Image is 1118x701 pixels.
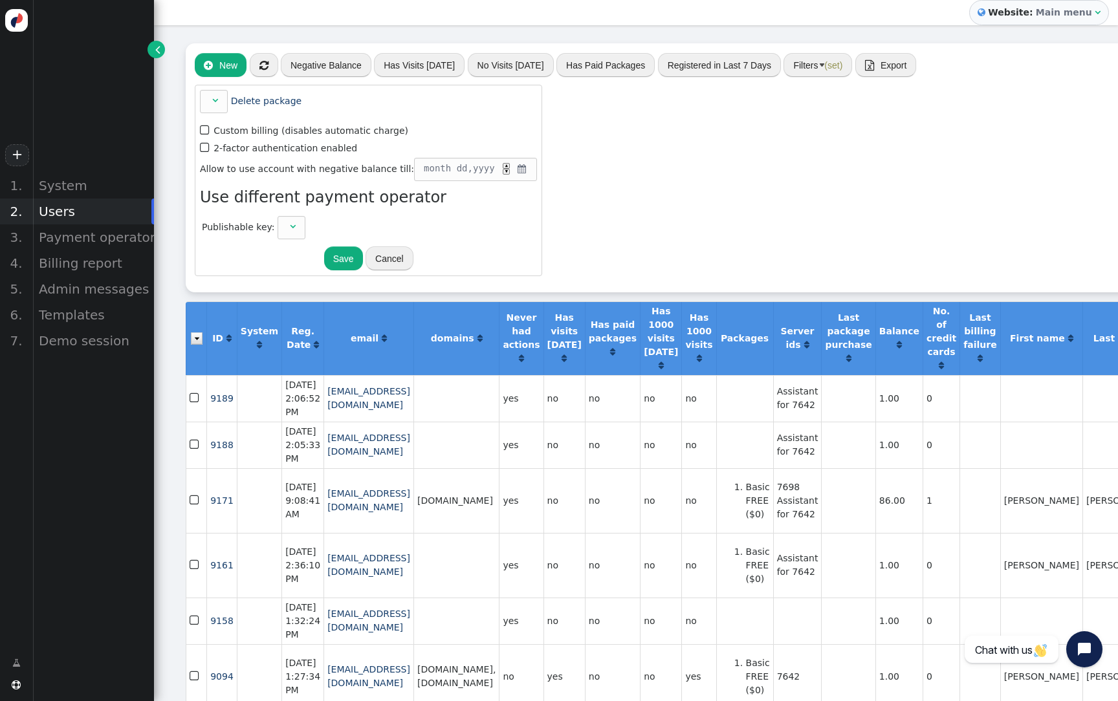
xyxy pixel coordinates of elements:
[1010,333,1065,343] b: First name
[697,354,702,363] span: Click to sort
[201,215,276,240] td: Publishable key:
[5,9,28,32] img: logo-icon.svg
[226,334,232,343] span: Click to sort
[32,224,154,250] div: Payment operators
[1000,468,1082,533] td: [PERSON_NAME]
[382,333,387,343] a: 
[231,96,302,106] a: Delete package
[773,422,822,468] td: Assistant for 7642
[681,422,716,468] td: no
[285,658,320,695] span: [DATE] 1:27:34 PM
[148,41,165,58] a: 
[773,375,822,422] td: Assistant for 7642
[473,162,495,175] span: yyyy
[285,482,320,519] span: [DATE] 9:08:41 AM
[324,246,363,270] button: Save
[200,143,357,153] label: 2-factor authentication enabled
[644,306,678,357] b: Has 1000 visits [DATE]
[640,422,681,468] td: no
[681,468,716,533] td: no
[875,375,923,422] td: 1.00
[721,333,769,343] b: Packages
[210,495,234,506] a: 9171
[327,553,410,577] a: [EMAIL_ADDRESS][DOMAIN_NAME]
[985,6,1036,19] b: Website:
[1068,333,1073,343] a: 
[978,6,985,19] span: 
[923,422,959,468] td: 0
[190,667,201,685] span: 
[226,333,232,343] a: 
[12,656,21,670] span: 
[499,533,543,598] td: yes
[923,598,959,644] td: 0
[897,340,902,350] a: 
[519,354,524,363] span: Click to sort
[12,680,21,689] span: 
[923,533,959,598] td: 0
[285,546,320,584] span: [DATE] 2:36:10 PM
[820,63,824,67] img: trigger_black.png
[640,375,681,422] td: no
[212,333,223,343] b: ID
[290,222,296,231] span: 
[32,250,154,276] div: Billing report
[499,468,543,533] td: yes
[285,380,320,417] span: [DATE] 2:06:52 PM
[259,60,269,70] span: 
[610,347,615,356] span: Click to sort
[32,328,154,354] div: Demo session
[1068,334,1073,343] span: Click to sort
[5,144,28,166] a: +
[543,375,585,422] td: no
[351,333,378,343] b: email
[3,651,30,674] a: 
[327,488,410,512] a: [EMAIL_ADDRESS][DOMAIN_NAME]
[32,173,154,199] div: System
[457,162,468,175] span: dd
[923,375,959,422] td: 0
[210,393,234,404] a: 9189
[784,53,852,76] button: Filters (set)
[585,598,640,644] td: no
[210,440,234,450] a: 9188
[685,312,712,350] b: Has 1000 visits
[414,158,537,181] span: ,
[314,340,319,350] a: 
[697,353,702,363] a: 
[846,353,851,363] a: 
[210,560,234,570] a: 9161
[897,340,902,349] span: Click to sort
[547,312,582,350] b: Has visits [DATE]
[200,186,537,209] h3: Use different payment operator
[978,354,983,363] span: Click to sort
[963,312,997,350] b: Last billing failure
[659,360,664,371] a: 
[585,468,640,533] td: no
[413,468,499,533] td: [DOMAIN_NAME]
[562,354,567,363] span: Click to sort
[875,533,923,598] td: 1.00
[287,326,314,350] b: Reg. Date
[939,360,944,371] a: 
[824,60,842,70] span: (set)
[773,468,822,533] td: 7698 Assistant for 7642
[200,139,212,156] span: 
[640,598,681,644] td: no
[846,354,851,363] span: Click to sort
[825,312,871,350] b: Last package purchase
[195,53,247,76] button: New
[327,386,410,410] a: [EMAIL_ADDRESS][DOMAIN_NAME]
[499,598,543,644] td: yes
[285,426,320,464] span: [DATE] 2:05:33 PM
[589,319,637,343] b: Has paid packages
[640,468,681,533] td: no
[210,671,234,682] span: 9094
[424,162,451,175] span: month
[746,656,770,697] li: Basic FREE ($0)
[562,353,567,363] a: 
[200,158,537,181] div: Allow to use account with negative balance till:
[881,60,906,70] span: Export
[543,422,585,468] td: no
